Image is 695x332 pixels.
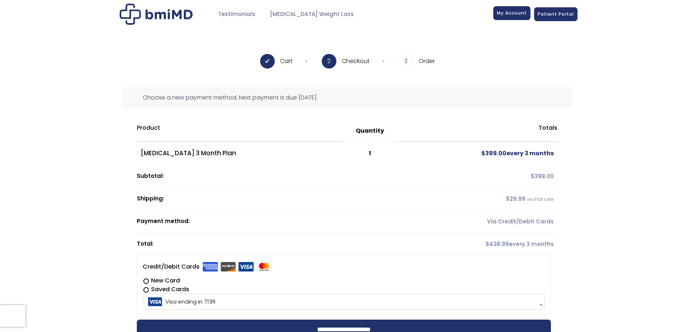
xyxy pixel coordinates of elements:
a: My Account [493,6,530,20]
td: [MEDICAL_DATA] 3 Month Plan [137,142,341,165]
span: $ [481,149,485,157]
img: discover.svg [220,262,236,272]
th: Shipping: [137,188,399,210]
a: Testimonials [211,7,263,22]
span: 3 [399,54,413,69]
th: Subtotal: [137,165,399,188]
span: [MEDICAL_DATA] Weight Loss [270,10,354,19]
td: Via Credit/Debit Cards [399,210,557,233]
li: Cart [260,54,307,69]
span: Visa ending in 7136 [145,294,543,309]
img: Checkout [120,4,193,25]
th: Product [137,120,341,142]
img: visa.svg [238,262,254,272]
span: My Account [497,10,527,16]
span: 29.99 [506,195,525,203]
span: Testimonials [218,10,255,19]
img: mastercard.svg [256,262,272,272]
li: Checkout [322,54,384,69]
label: Saved Cards [143,285,545,294]
span: Patient Portal [538,11,574,17]
li: Order [399,54,435,69]
div: Choose a new payment method. Next payment is due [DATE]. [122,87,573,109]
td: 1 [341,142,399,165]
th: Totals [399,120,557,142]
td: every 3 months [399,233,557,255]
span: $ [506,195,510,203]
span: 2 [322,54,336,69]
th: Total: [137,233,399,255]
th: Payment method: [137,210,399,233]
img: amex.svg [202,262,218,272]
span: 399.00 [531,172,554,180]
label: Credit/Debit Cards [143,261,272,273]
span: 399.00 [481,149,506,157]
small: via Flat rate [527,196,554,202]
span: $ [486,240,489,248]
span: Visa ending in 7136 [143,294,545,310]
th: Quantity [341,120,399,142]
td: every 3 months [399,142,557,165]
span: 428.99 [486,240,509,248]
a: Patient Portal [534,7,578,21]
span: $ [531,172,534,180]
label: New Card [143,276,545,285]
a: [MEDICAL_DATA] Weight Loss [263,7,361,22]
